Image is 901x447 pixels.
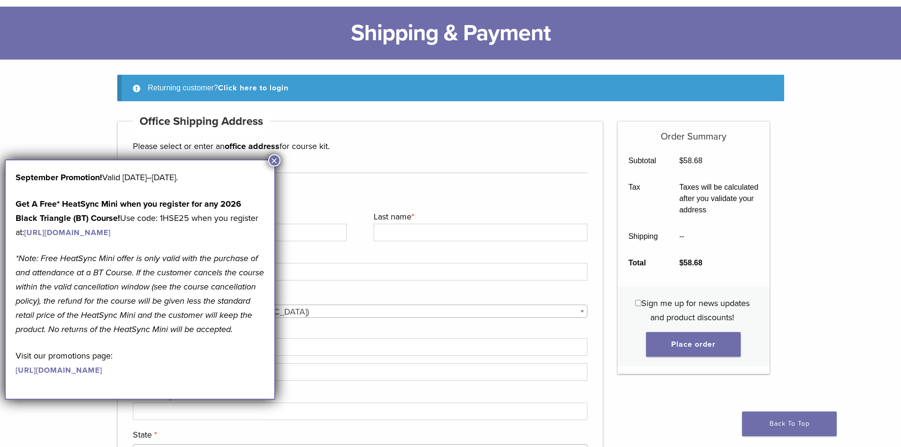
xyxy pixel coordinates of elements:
[16,366,102,375] a: [URL][DOMAIN_NAME]
[618,174,669,223] th: Tax
[133,110,270,133] h4: Office Shipping Address
[133,288,586,302] label: Country / Region
[669,174,770,223] td: Taxes will be calculated after you validate your address
[618,148,669,174] th: Subtotal
[679,259,683,267] span: $
[646,332,741,357] button: Place order
[16,172,102,183] b: September Promotion!
[218,83,289,93] a: Click here to login
[679,259,702,267] bdi: 58.68
[16,170,264,184] p: Valid [DATE]–[DATE].
[133,324,586,338] label: Street address
[742,412,837,436] a: Back To Top
[133,305,587,318] span: United States (US)
[16,349,264,377] p: Visit our promotions page:
[635,300,641,306] input: Sign me up for news updates and product discounts!
[618,250,669,276] th: Total
[16,199,241,223] strong: Get A Free* HeatSync Mini when you register for any 2026 Black Triangle (BT) Course!
[618,223,669,250] th: Shipping
[133,428,586,442] label: State
[133,388,586,403] label: Town / City
[133,249,586,263] label: Company name
[133,139,588,153] p: Please select or enter an for course kit.
[679,232,684,240] span: --
[679,157,702,165] bdi: 58.68
[16,253,264,334] em: *Note: Free HeatSync Mini offer is only valid with the purchase of and attendance at a BT Course....
[641,298,750,323] span: Sign me up for news updates and product discounts!
[117,75,784,101] div: Returning customer?
[679,157,683,165] span: $
[618,122,770,142] h5: Order Summary
[374,210,585,224] label: Last name
[133,305,588,318] span: Country / Region
[268,154,280,167] button: Close
[16,197,264,239] p: Use code: 1HSE25 when you register at:
[133,191,588,202] b: Add a new address below.
[24,228,111,237] a: [URL][DOMAIN_NAME]
[225,141,280,151] strong: office address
